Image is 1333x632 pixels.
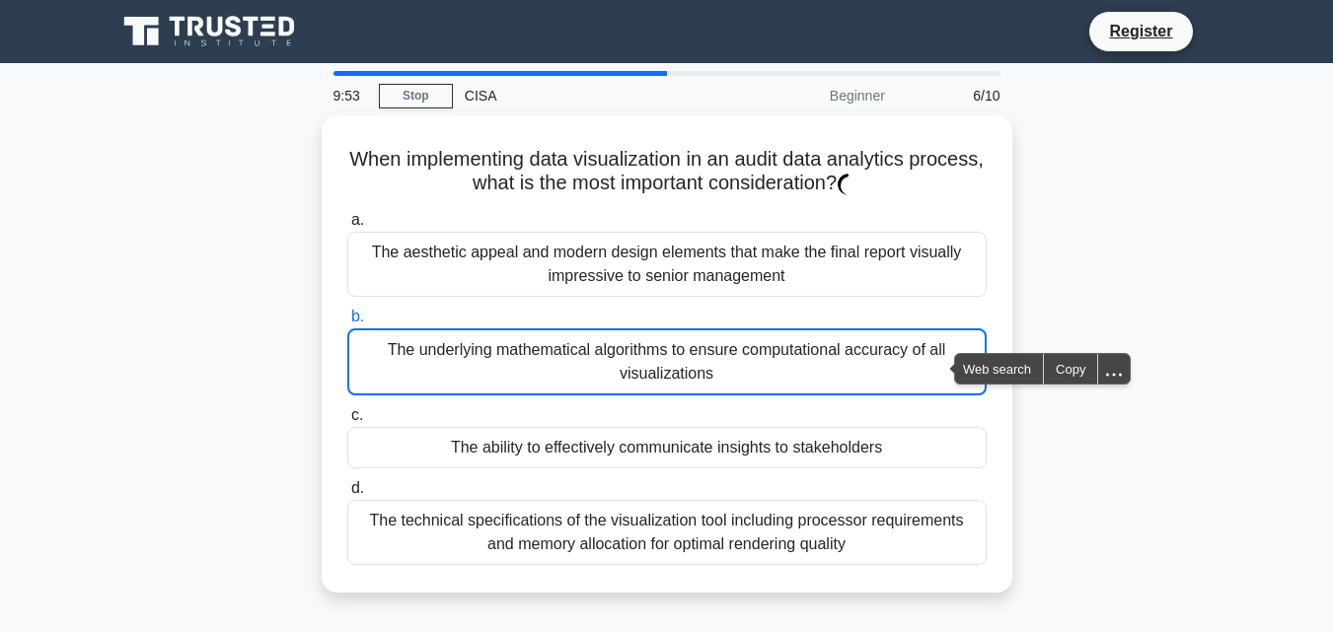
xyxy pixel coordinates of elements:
[347,500,987,565] div: The technical specifications of the visualization tool including processor requirements and memor...
[345,147,989,196] h5: When implementing data visualization in an audit data analytics process, what is the most importa...
[351,211,364,228] span: a.
[897,76,1012,115] div: 6/10
[351,479,364,496] span: d.
[453,76,724,115] div: CISA
[955,354,1043,384] span: Web search
[322,76,379,115] div: 9:53
[1097,19,1184,43] a: Register
[347,232,987,297] div: The aesthetic appeal and modern design elements that make the final report visually impressive to...
[379,84,453,108] a: Stop
[351,308,364,324] span: b.
[1044,354,1097,384] div: Copy
[347,427,987,468] div: The ability to effectively communicate insights to stakeholders
[724,76,897,115] div: Beginner
[351,406,363,423] span: c.
[347,328,987,395] div: The underlying mathematical algorithms to ensure computational accuracy of all visualizations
